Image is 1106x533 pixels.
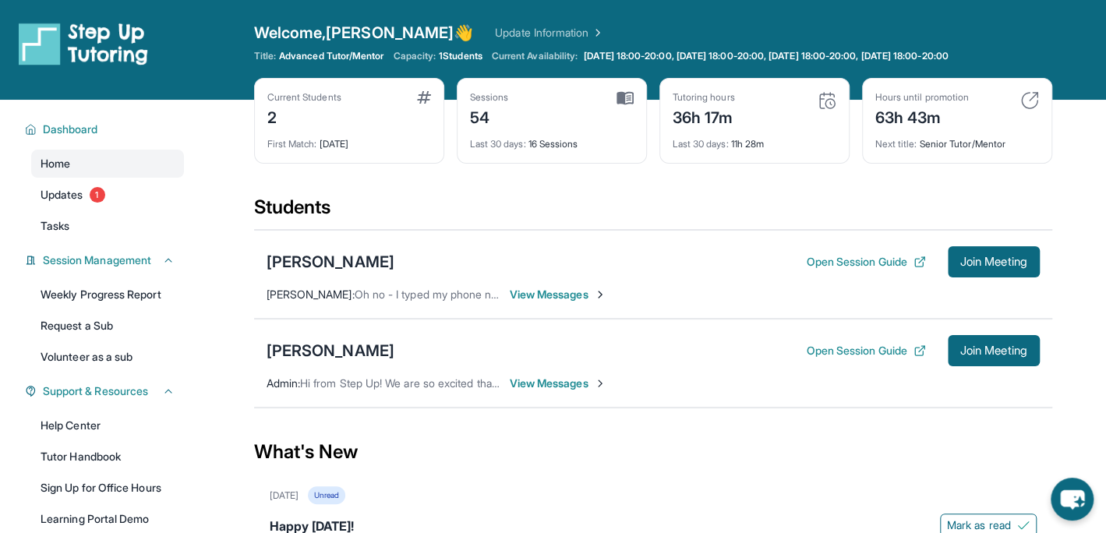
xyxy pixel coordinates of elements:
span: 1 Students [439,50,482,62]
a: Update Information [495,25,604,41]
div: Sessions [470,91,509,104]
img: card [417,91,431,104]
a: Tasks [31,212,184,240]
span: [DATE] 18:00-20:00, [DATE] 18:00-20:00, [DATE] 18:00-20:00, [DATE] 18:00-20:00 [584,50,948,62]
img: Mark as read [1017,519,1030,531]
span: Session Management [43,252,151,268]
span: Next title : [875,138,917,150]
span: Updates [41,187,83,203]
a: Updates1 [31,181,184,209]
span: Welcome, [PERSON_NAME] 👋 [254,22,474,44]
img: Chevron-Right [594,288,606,301]
span: Mark as read [947,517,1011,533]
button: Join Meeting [948,335,1040,366]
div: 63h 43m [875,104,969,129]
button: Dashboard [37,122,175,137]
div: 2 [267,104,341,129]
button: Open Session Guide [806,254,925,270]
div: What's New [254,418,1052,486]
span: Last 30 days : [673,138,729,150]
img: Chevron Right [588,25,604,41]
a: Tutor Handbook [31,443,184,471]
a: Learning Portal Demo [31,505,184,533]
div: Current Students [267,91,341,104]
button: Session Management [37,252,175,268]
a: Request a Sub [31,312,184,340]
span: Dashboard [43,122,98,137]
span: First Match : [267,138,317,150]
a: Sign Up for Office Hours [31,474,184,502]
span: Join Meeting [960,257,1027,266]
a: Volunteer as a sub [31,343,184,371]
div: Students [254,195,1052,229]
div: Unread [308,486,345,504]
div: 36h 17m [673,104,735,129]
div: Senior Tutor/Mentor [875,129,1039,150]
div: [PERSON_NAME] [267,340,394,362]
span: Join Meeting [960,346,1027,355]
span: Current Availability: [492,50,578,62]
span: View Messages [510,376,607,391]
span: Admin : [267,376,300,390]
span: Title: [254,50,276,62]
div: [PERSON_NAME] [267,251,394,273]
a: Help Center [31,411,184,439]
div: [DATE] [267,129,431,150]
a: Weekly Progress Report [31,281,184,309]
button: Join Meeting [948,246,1040,277]
span: 1 [90,187,105,203]
div: [DATE] [270,489,299,502]
button: Support & Resources [37,383,175,399]
button: Open Session Guide [806,343,925,358]
div: Tutoring hours [673,91,735,104]
span: Last 30 days : [470,138,526,150]
span: Advanced Tutor/Mentor [279,50,383,62]
img: Chevron-Right [594,377,606,390]
img: logo [19,22,148,65]
span: Home [41,156,70,171]
span: Capacity: [393,50,436,62]
span: Support & Resources [43,383,148,399]
span: Oh no - I typed my phone number incorrectly. My correct phone number is [PHONE_NUMBER]. Another a... [355,288,910,301]
button: chat-button [1051,478,1094,521]
span: View Messages [510,287,607,302]
span: [PERSON_NAME] : [267,288,355,301]
div: 16 Sessions [470,129,634,150]
img: card [1020,91,1039,110]
div: 11h 28m [673,129,836,150]
div: Hours until promotion [875,91,969,104]
img: card [818,91,836,110]
img: card [617,91,634,105]
a: Home [31,150,184,178]
div: 54 [470,104,509,129]
a: [DATE] 18:00-20:00, [DATE] 18:00-20:00, [DATE] 18:00-20:00, [DATE] 18:00-20:00 [581,50,951,62]
span: Tasks [41,218,69,234]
